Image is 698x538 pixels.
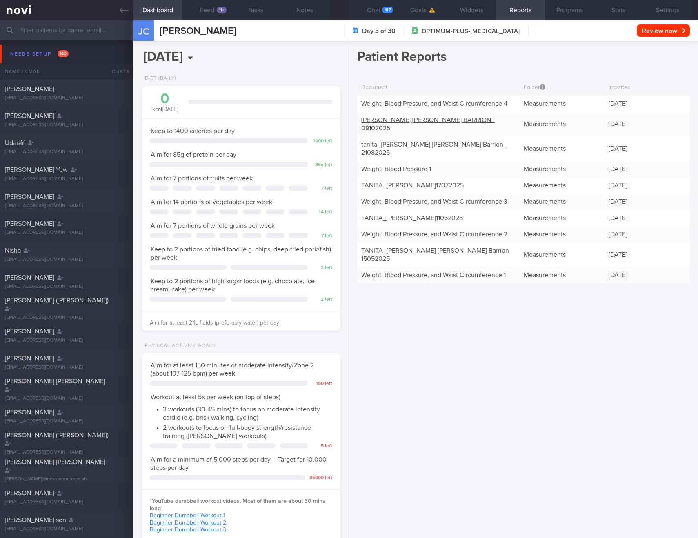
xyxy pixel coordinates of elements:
span: 140 [58,50,69,57]
span: Keep to 2 portions of fried food (e.g. chips, deep-fried pork/fish) per week [151,246,331,261]
span: Aim for at least 2.1L fluids (preferably water) per day [150,320,279,326]
div: Measurements [520,210,605,226]
div: 187 [382,7,393,13]
h1: Patient Reports [357,49,690,68]
li: 3 workouts (30-45 mins) to focus on moderate intensity cardio (e.g. brisk walking, cycling) [163,403,331,422]
div: JC [128,16,159,47]
strong: Day 3 of 30 [362,27,396,35]
span: Aim for 7 portions of fruits per week [151,175,253,182]
span: [PERSON_NAME] [5,220,54,227]
span: [PERSON_NAME] [5,86,54,92]
div: [EMAIL_ADDRESS][DOMAIN_NAME] [5,365,129,371]
div: Measurements [520,226,605,242]
div: [DATE] [605,161,690,177]
div: [EMAIL_ADDRESS][DOMAIN_NAME] [5,418,129,425]
a: [PERSON_NAME] [PERSON_NAME] BARRION_09102025 [361,117,495,131]
div: [DATE] [605,116,690,132]
div: [EMAIL_ADDRESS][DOMAIN_NAME] [5,284,129,290]
span: Keep to 2 portions of high sugar foods (e.g. chocolate, ice cream, cake) per week [151,278,315,293]
span: [PERSON_NAME] Yew [5,167,68,173]
a: Weight, Blood Pressure, and Waist Circumference 2 [361,231,507,238]
a: TANITA_[PERSON_NAME]11062025 [361,215,463,221]
div: 150 left [312,381,332,387]
div: [DATE] [605,140,690,157]
div: Measurements [520,161,605,177]
a: Weight, Blood Pressure, and Waist Circumference 4 [361,100,507,107]
div: [DATE] [605,177,690,193]
span: Aim for 7 portions of whole grains per week [151,222,275,229]
span: [PERSON_NAME] ([PERSON_NAME]) [5,432,109,438]
div: [DATE] [605,210,690,226]
div: Measurements [520,193,605,210]
div: [EMAIL_ADDRESS][DOMAIN_NAME] [5,315,129,321]
div: Physical Activity Goals [142,343,216,349]
div: [EMAIL_ADDRESS][DOMAIN_NAME] [5,257,129,263]
div: 11+ [217,7,227,13]
span: OPTIMUM-PLUS-[MEDICAL_DATA] [422,27,520,36]
div: [EMAIL_ADDRESS][DOMAIN_NAME] [5,526,129,532]
div: Measurements [520,116,605,132]
span: UdaraY [5,140,25,146]
strong: YouTube dumbbell workout videos. Most of them are about 30 mins long [150,498,325,511]
span: [PERSON_NAME] [5,409,54,416]
div: [EMAIL_ADDRESS][DOMAIN_NAME] [5,338,129,344]
span: Aim for 85g of protein per day [151,151,236,158]
span: [PERSON_NAME] [160,26,236,36]
span: [PERSON_NAME] [PERSON_NAME] [5,378,105,385]
div: Measurements [520,96,605,112]
span: Aim for a minimum of 5,000 steps per day -- Target for 10,000 steps per day [151,456,327,471]
a: Beginner Dumbbell Workout 1 [150,513,225,518]
div: 14 left [312,209,332,216]
div: [EMAIL_ADDRESS][DOMAIN_NAME] [5,176,129,182]
div: kcal [DATE] [150,92,180,113]
a: Weight, Blood Pressure, and Waist Circumference 3 [361,198,507,205]
div: 7 left [312,186,332,192]
a: TANITA_[PERSON_NAME]17072025 [361,182,464,189]
div: 2 left [312,265,332,271]
div: 85 g left [312,162,332,168]
li: 2 workouts to focus on full-body strength/resistance training ([PERSON_NAME] workouts) [163,422,331,440]
a: Beginner Dumbbell Workout 2 [150,520,226,526]
div: Measurements [520,177,605,193]
div: [EMAIL_ADDRESS][DOMAIN_NAME] [5,122,129,128]
div: Chats [101,63,133,80]
div: [EMAIL_ADDRESS][DOMAIN_NAME] [5,203,129,209]
div: Folder [520,80,605,96]
div: Imported [605,80,690,96]
div: Measurements [520,247,605,263]
a: Weight, Blood Pressure, and Waist Circumference 1 [361,272,506,278]
div: [DATE] [605,226,690,242]
div: [EMAIL_ADDRESS][DOMAIN_NAME] [5,499,129,505]
a: Beginner Dumbbell Workout 3 [150,527,226,533]
span: Aim for 14 portions of vegetables per week [151,199,272,205]
div: [EMAIL_ADDRESS][DOMAIN_NAME] [5,396,129,402]
div: [EMAIL_ADDRESS][DOMAIN_NAME] [5,449,129,456]
span: [PERSON_NAME] [5,113,54,119]
a: tanita_[PERSON_NAME] [PERSON_NAME] Barrion_21082025 [361,141,507,156]
div: Measurements [520,140,605,157]
span: [PERSON_NAME] [5,355,54,362]
a: TANITA_[PERSON_NAME] [PERSON_NAME] Barrion_15052025 [361,247,513,262]
div: Document [357,80,519,96]
div: 7 left [312,233,332,239]
span: [PERSON_NAME] ([PERSON_NAME]) [5,297,109,304]
span: Keep to 1400 calories per day [151,128,235,134]
div: Measurements [520,267,605,283]
div: 0 [150,92,180,106]
div: Diet (Daily) [142,76,176,82]
span: [PERSON_NAME] [5,193,54,200]
div: 5 left [312,443,332,449]
div: [EMAIL_ADDRESS][DOMAIN_NAME] [5,149,129,155]
div: 1400 left [312,138,332,145]
button: Review now [637,24,690,37]
div: [DATE] [605,267,690,283]
div: 35000 left [309,475,332,481]
span: Workout at least 5x per week (on top of steps) [151,394,280,400]
div: [DATE] [605,193,690,210]
div: [EMAIL_ADDRESS][DOMAIN_NAME] [5,230,129,236]
span: [PERSON_NAME] [5,328,54,335]
a: Weight, Blood Pressure 1 [361,166,431,172]
span: [PERSON_NAME] son [5,517,66,523]
span: [PERSON_NAME] [5,274,54,281]
div: 2 left [312,297,332,303]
